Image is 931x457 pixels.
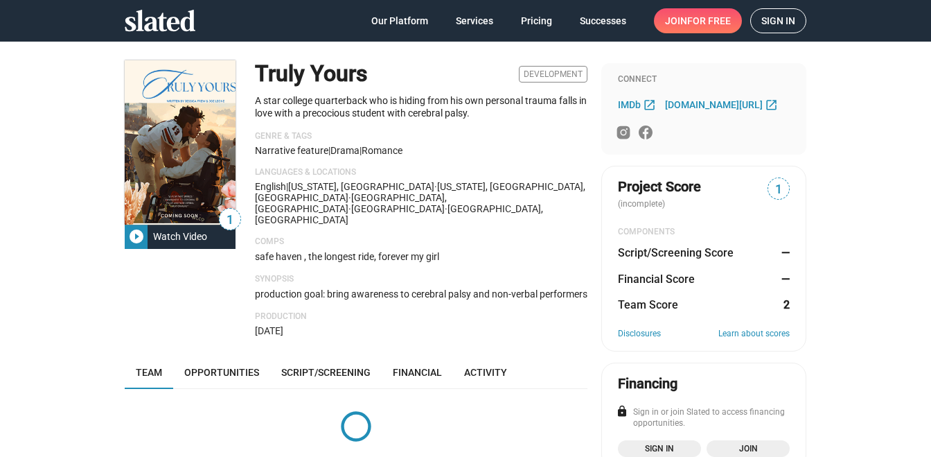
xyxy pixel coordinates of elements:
h1: Truly Yours [255,59,367,89]
mat-icon: lock [616,405,628,417]
div: Sign in or join Slated to access financing opportunities. [618,407,790,429]
a: Script/Screening [270,356,382,389]
span: [GEOGRAPHIC_DATA] [351,203,445,214]
p: Production [255,311,587,322]
span: | [286,181,288,192]
div: Financing [618,374,677,393]
span: Join [715,442,781,456]
dd: — [777,272,790,286]
dd: — [777,245,790,260]
a: Our Platform [360,8,439,33]
dt: Financial Score [618,272,695,286]
dt: Script/Screening Score [618,245,734,260]
span: | [360,145,362,156]
span: Opportunities [184,367,259,378]
span: [GEOGRAPHIC_DATA], [GEOGRAPHIC_DATA] [255,192,447,214]
a: Opportunities [173,356,270,389]
a: Activity [453,356,518,389]
span: Script/Screening [281,367,371,378]
span: [GEOGRAPHIC_DATA], [GEOGRAPHIC_DATA] [255,203,543,225]
a: Pricing [510,8,563,33]
div: COMPONENTS [618,227,790,238]
span: [DATE] [255,325,283,336]
span: · [434,181,437,192]
span: [US_STATE], [GEOGRAPHIC_DATA] [288,181,434,192]
a: IMDb [618,96,659,113]
span: | [328,145,330,156]
span: English [255,181,286,192]
span: Narrative feature [255,145,328,156]
p: A star college quarterback who is hiding from his own personal trauma falls in love with a precoc... [255,94,587,120]
span: Our Platform [371,8,428,33]
span: Development [519,66,587,83]
span: Successes [580,8,626,33]
p: safe haven , the longest ride, forever my girl [255,250,587,264]
p: Languages & Locations [255,167,587,178]
span: Romance [362,145,402,156]
span: 1 [768,180,789,199]
dd: 2 [777,298,790,312]
button: Watch Video [125,224,236,249]
span: Join [665,8,731,33]
a: Sign in [618,440,701,457]
img: Truly Yours [125,60,236,225]
p: Genre & Tags [255,131,587,142]
span: (incomplete) [618,199,668,209]
div: Connect [618,74,790,85]
span: Pricing [521,8,552,33]
span: Sign in [626,442,693,456]
a: Join [707,440,790,457]
span: Financial [393,367,442,378]
a: Joinfor free [654,8,742,33]
a: Learn about scores [718,329,790,340]
a: Financial [382,356,453,389]
span: for free [687,8,731,33]
span: IMDb [618,99,641,110]
mat-icon: open_in_new [765,98,778,111]
a: Successes [569,8,637,33]
span: Activity [464,367,507,378]
span: 1 [220,211,240,230]
span: Team [136,367,162,378]
a: Sign in [750,8,806,33]
a: Team [125,356,173,389]
span: · [445,203,447,214]
span: Sign in [761,9,795,33]
a: [DOMAIN_NAME][URL] [665,96,781,113]
span: · [348,203,351,214]
a: Services [445,8,504,33]
span: [US_STATE], [GEOGRAPHIC_DATA], [GEOGRAPHIC_DATA] [255,181,585,203]
div: Watch Video [148,224,213,249]
p: Comps [255,236,587,248]
mat-icon: play_circle_filled [128,228,145,245]
dt: Team Score [618,298,678,312]
span: · [348,192,351,203]
span: production goal: bring awareness to cerebral palsy and non-verbal performers [255,288,587,300]
mat-icon: open_in_new [643,98,656,111]
span: [DOMAIN_NAME][URL] [665,99,763,110]
span: Drama [330,145,360,156]
p: Synopsis [255,274,587,285]
span: Project Score [618,178,701,196]
a: Disclosures [618,329,661,340]
span: Services [456,8,493,33]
